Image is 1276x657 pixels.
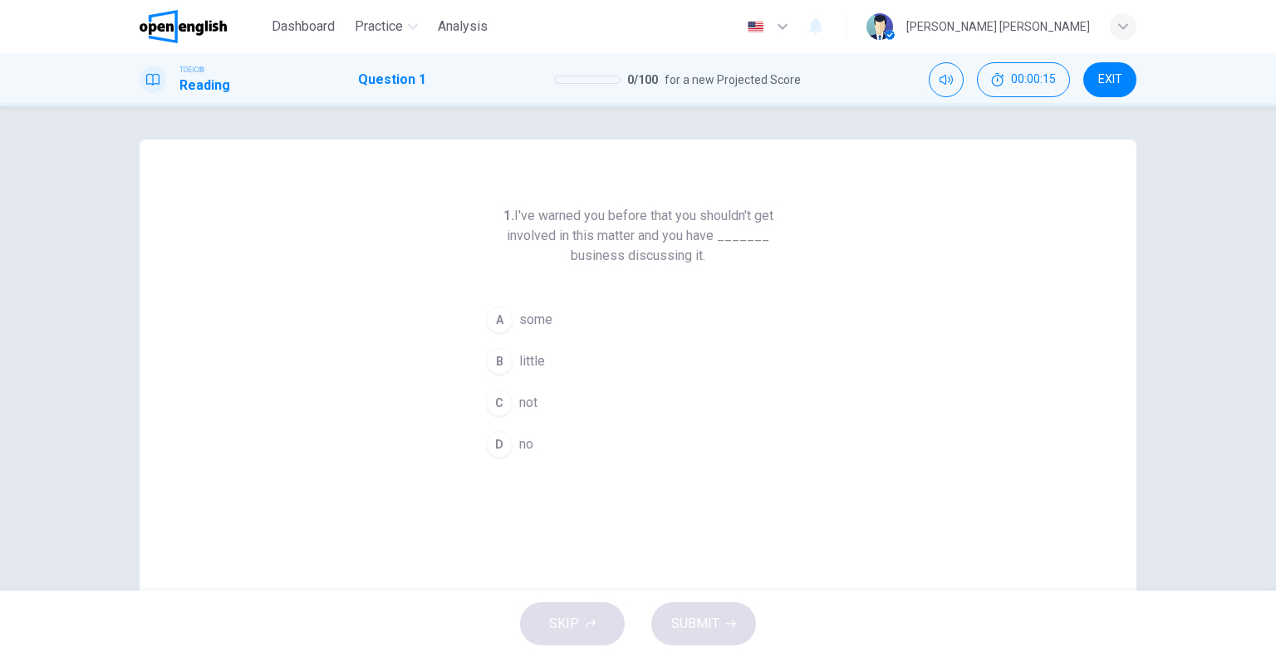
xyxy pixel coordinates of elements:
button: Dno [478,424,797,465]
span: little [519,351,545,371]
div: A [486,306,513,333]
h1: Reading [179,76,230,96]
h1: Question 1 [358,70,426,90]
span: EXIT [1098,73,1122,86]
div: B [486,348,513,375]
div: C [486,390,513,416]
button: Dashboard [265,12,341,42]
span: some [519,310,552,330]
div: Mute [929,62,964,97]
button: Asome [478,299,797,341]
button: Cnot [478,382,797,424]
h6: I've warned you before that you shouldn't get involved in this matter and you have _______ busine... [478,206,797,266]
span: Dashboard [272,17,335,37]
img: en [745,21,766,33]
a: OpenEnglish logo [140,10,265,43]
span: 00:00:15 [1011,73,1056,86]
span: not [519,393,537,413]
span: Practice [355,17,403,37]
div: D [486,431,513,458]
strong: 1. [503,208,514,223]
button: Practice [348,12,425,42]
span: 0 / 100 [627,70,658,90]
div: [PERSON_NAME] [PERSON_NAME] [906,17,1090,37]
span: for a new Projected Score [665,70,801,90]
button: 00:00:15 [977,62,1070,97]
button: Blittle [478,341,797,382]
span: no [519,434,533,454]
img: OpenEnglish logo [140,10,227,43]
button: Analysis [431,12,494,42]
button: EXIT [1083,62,1136,97]
span: Analysis [438,17,488,37]
div: Hide [977,62,1070,97]
img: Profile picture [866,13,893,40]
span: TOEIC® [179,64,204,76]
